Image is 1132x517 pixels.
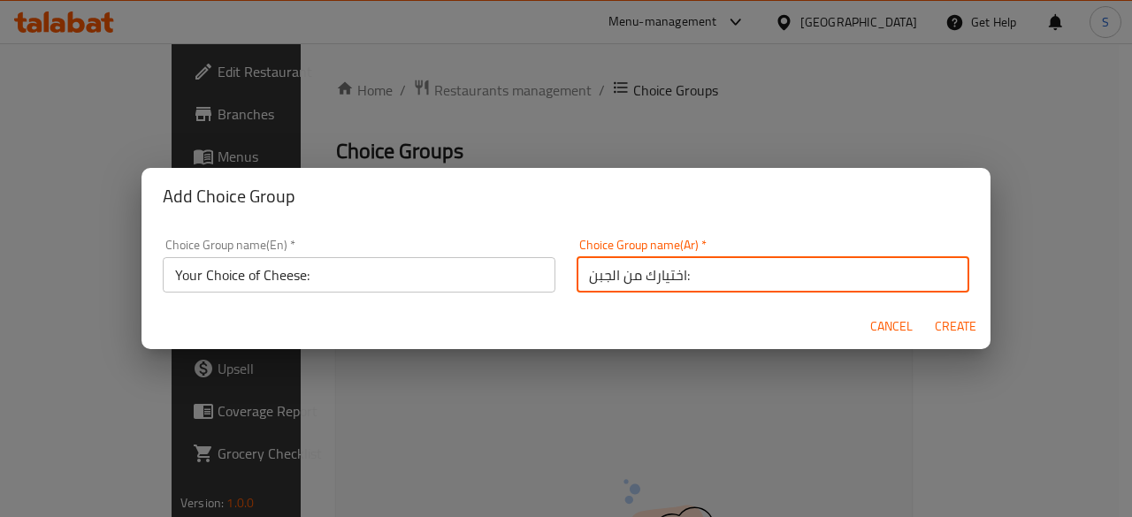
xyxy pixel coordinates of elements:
input: Please enter Choice Group name(ar) [577,257,969,293]
button: Create [927,310,983,343]
span: Create [934,316,976,338]
button: Cancel [863,310,920,343]
span: Cancel [870,316,913,338]
h2: Add Choice Group [163,182,969,210]
input: Please enter Choice Group name(en) [163,257,555,293]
